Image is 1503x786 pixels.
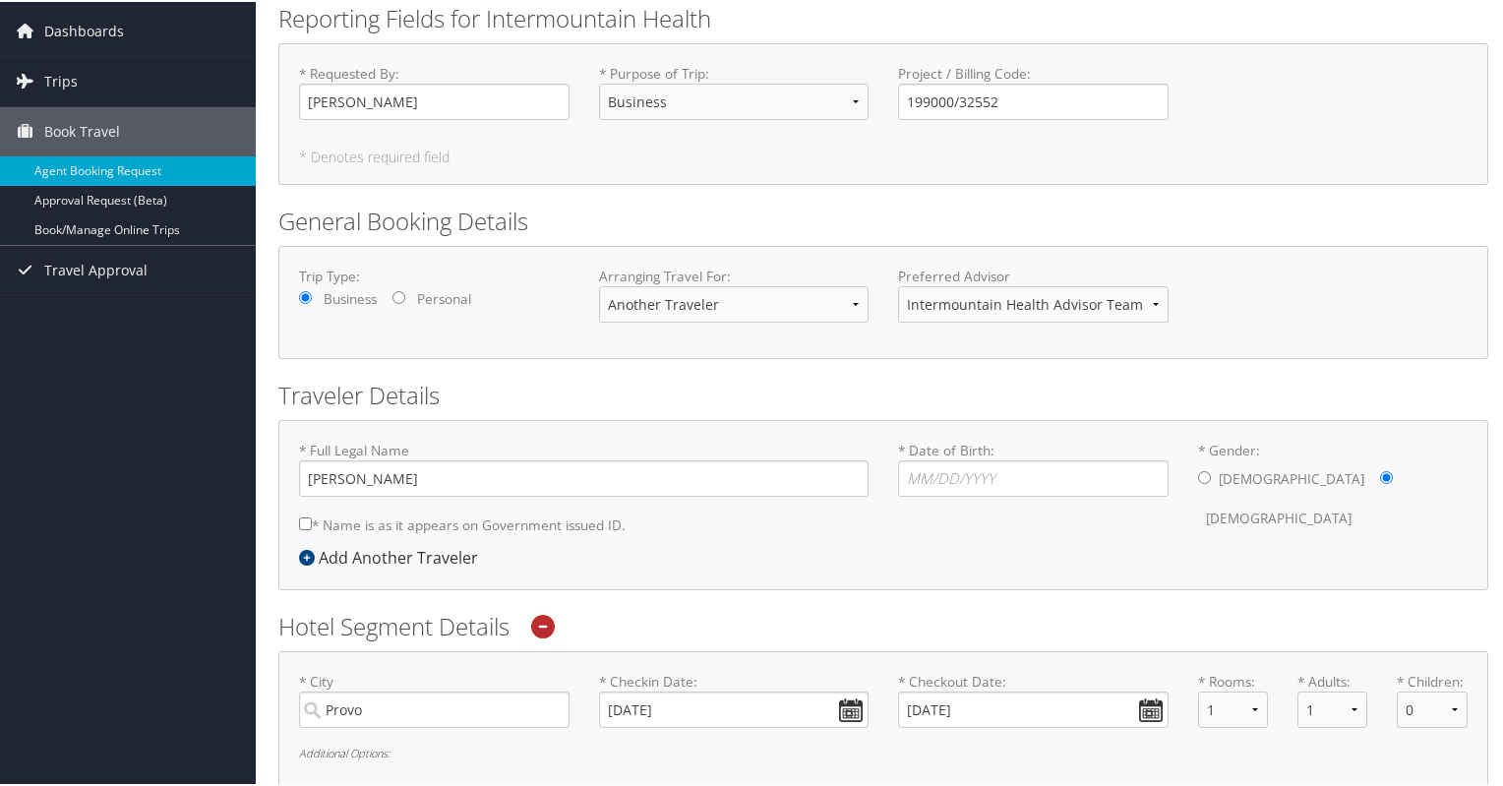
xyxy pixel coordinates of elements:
label: * Gender: [1198,439,1469,536]
h6: Additional Options: [299,746,1468,756]
label: * Checkout Date: [898,670,1169,726]
label: * Checkin Date: [599,670,870,726]
input: Project / Billing Code: [898,82,1169,118]
label: Arranging Travel For: [599,265,870,284]
label: [DEMOGRAPHIC_DATA] [1219,458,1364,496]
span: Travel Approval [44,244,148,293]
span: Trips [44,55,78,104]
label: Personal [417,287,471,307]
span: Book Travel [44,105,120,154]
input: * Name is as it appears on Government issued ID. [299,515,312,528]
label: * Name is as it appears on Government issued ID. [299,505,626,541]
h2: Hotel Segment Details [278,608,1488,641]
select: * Purpose of Trip: [599,82,870,118]
span: Dashboards [44,5,124,54]
label: Business [324,287,377,307]
label: Project / Billing Code : [898,62,1169,118]
input: * Checkout Date: [898,690,1169,726]
input: * Checkin Date: [599,690,870,726]
h2: General Booking Details [278,203,1488,236]
h2: Traveler Details [278,377,1488,410]
input: * Requested By: [299,82,570,118]
label: * City [299,670,570,726]
label: Trip Type: [299,265,570,284]
input: * Full Legal Name [299,458,869,495]
label: * Purpose of Trip : [599,62,870,134]
label: * Children: [1397,670,1467,690]
input: * Date of Birth: [898,458,1169,495]
label: * Adults: [1297,670,1367,690]
label: * Rooms: [1198,670,1268,690]
label: Preferred Advisor [898,265,1169,284]
label: * Full Legal Name [299,439,869,495]
h5: * Denotes required field [299,149,1468,162]
input: * Gender:[DEMOGRAPHIC_DATA][DEMOGRAPHIC_DATA] [1380,469,1393,482]
div: Add Another Traveler [299,544,488,568]
label: [DEMOGRAPHIC_DATA] [1206,498,1352,535]
label: * Date of Birth: [898,439,1169,495]
input: * Gender:[DEMOGRAPHIC_DATA][DEMOGRAPHIC_DATA] [1198,469,1211,482]
label: * Requested By : [299,62,570,118]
